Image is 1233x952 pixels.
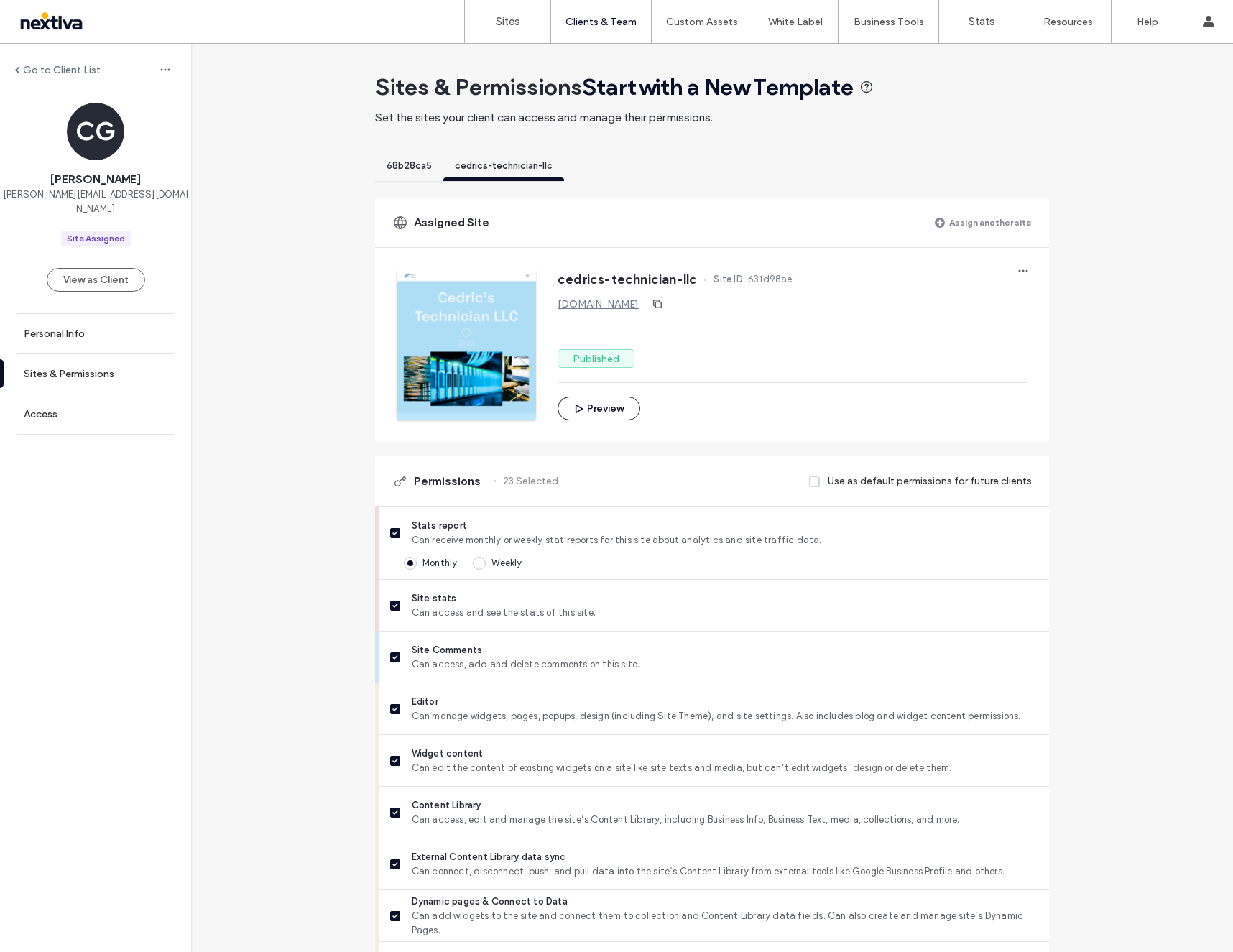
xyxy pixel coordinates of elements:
label: Assign another site [949,210,1032,235]
span: 631d98ae [748,272,793,287]
span: cedrics-technician-llc [455,160,553,171]
span: Content Library [412,798,1038,813]
div: CG [67,103,124,160]
span: Site Comments [412,643,1038,657]
label: 23 Selected [503,468,558,494]
span: Monthly [422,558,457,568]
div: Site Assigned [67,232,125,245]
span: Can access, add and delete comments on this site. [412,657,1038,672]
span: Can receive monthly or weekly stat reports for this site about analytics and site traffic data. [412,533,1038,547]
label: Stats [969,15,995,28]
span: Stats report [412,519,1038,533]
label: Clients & Team [565,16,637,28]
span: Widget content [412,747,1038,761]
label: Published [558,349,634,368]
span: Help [32,10,62,23]
span: Set the sites your client can access and manage their permissions. [375,111,713,124]
button: View as Client [47,268,145,292]
label: Resources [1043,16,1093,28]
span: [PERSON_NAME] [50,172,141,188]
a: [DOMAIN_NAME] [558,298,639,310]
label: White Label [768,16,823,28]
span: Dynamic pages & Connect to Data [412,895,1038,909]
span: Can add widgets to the site and connect them to collection and Content Library data fields. Can a... [412,909,1038,938]
span: Sites & Permissions [375,73,854,101]
label: Sites [496,15,520,28]
label: Business Tools [854,16,924,28]
span: Can manage widgets, pages, popups, design (including Site Theme), and site settings. Also include... [412,709,1038,724]
span: Editor [412,695,1038,709]
label: Help [1137,16,1158,28]
span: Can connect, disconnect, push, and pull data into the site’s Content Library from external tools ... [412,864,1038,879]
span: External Content Library data sync [412,850,1038,864]
span: cedrics-technician-llc [558,272,697,287]
button: Preview [558,397,640,420]
span: Assigned Site [414,215,489,231]
span: Site ID: [714,272,745,287]
span: Can access and see the stats of this site. [412,606,1038,620]
span: 68b28ca5 [387,160,432,171]
span: Site stats [412,591,1038,606]
span: Weekly [491,558,522,568]
label: Sites & Permissions [24,368,114,380]
label: Custom Assets [666,16,738,28]
span: Can edit the content of existing widgets on a site like site texts and media, but can’t edit widg... [412,761,1038,775]
label: Go to Client List [23,64,101,76]
span: Can access, edit and manage the site’s Content Library, including Business Info, Business Text, m... [412,813,1038,827]
label: Use as default permissions for future clients [828,468,1032,494]
span: Permissions [414,473,481,489]
label: Access [24,408,57,420]
label: Personal Info [24,328,85,340]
